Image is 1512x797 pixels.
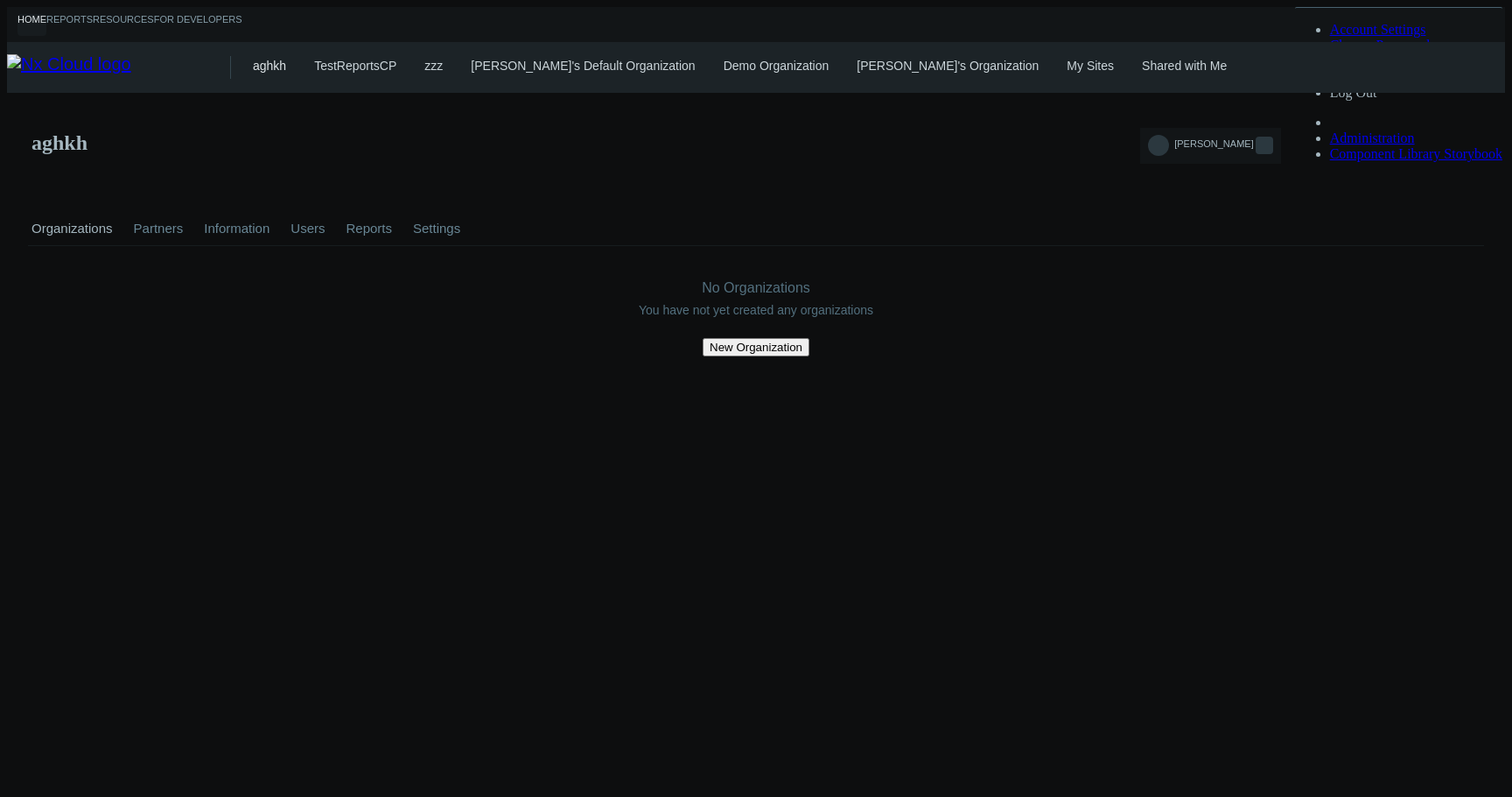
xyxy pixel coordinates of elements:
a: Shared with Me [1142,59,1227,73]
span: [PERSON_NAME] [1174,138,1253,159]
a: Information [200,198,273,259]
a: Demo Organization [724,59,829,73]
a: [PERSON_NAME]'s Default Organization [471,59,695,73]
div: aghkh [253,59,286,88]
a: Account Settings [1330,22,1426,37]
a: Settings [409,198,464,259]
a: Reports [342,198,395,259]
div: You have not yet created any organizations [639,303,873,317]
button: New Organization [703,338,809,356]
div: No Organizations [702,280,810,296]
button: [PERSON_NAME] [1140,128,1280,164]
a: Organizations [28,198,116,259]
a: Users [287,198,328,259]
a: Reports [46,14,93,36]
a: [PERSON_NAME]'s Organization [857,59,1039,73]
a: Administration [1330,130,1415,145]
h2: aghkh [31,131,87,155]
a: For Developers [154,14,242,36]
a: Home [17,14,46,36]
a: zzz [424,59,443,73]
a: Change Password [1330,38,1430,53]
a: My Sites [1067,59,1114,73]
a: Partners [130,198,187,259]
img: Nx Cloud logo [7,54,230,81]
a: Resources [93,14,154,36]
a: TestReportsCP [314,59,396,73]
a: Component Library Storybook [1330,146,1502,161]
